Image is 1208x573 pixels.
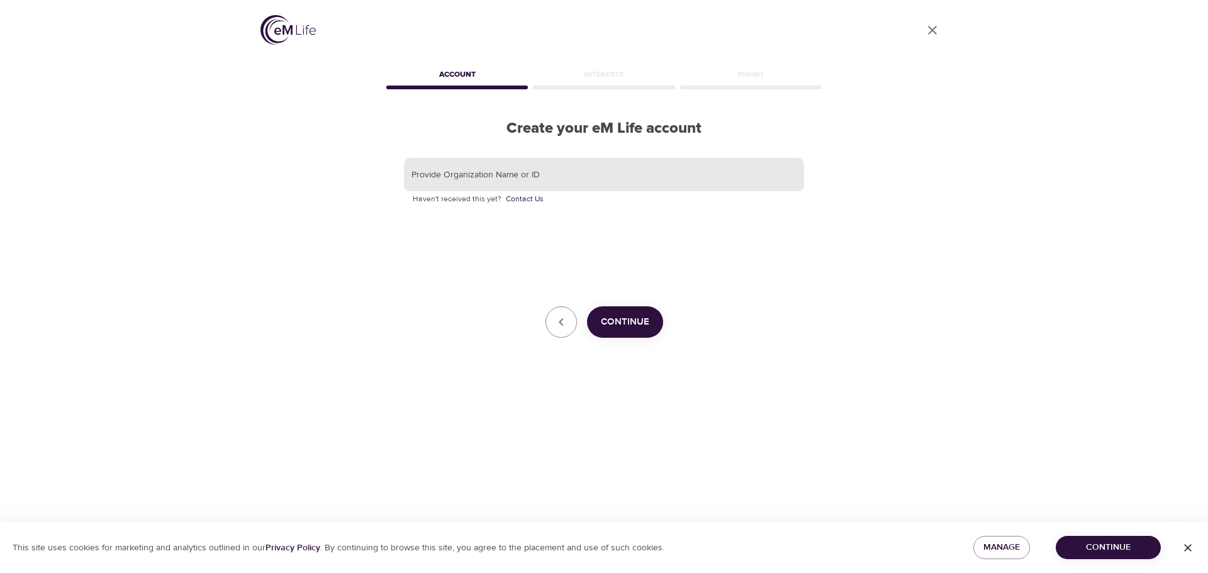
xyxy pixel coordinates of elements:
[260,15,316,45] img: logo
[266,542,320,554] a: Privacy Policy
[587,306,663,338] button: Continue
[384,120,824,138] h2: Create your eM Life account
[413,193,795,206] p: Haven't received this yet?
[917,15,948,45] a: close
[973,536,1030,559] button: Manage
[1056,536,1161,559] button: Continue
[601,314,649,330] span: Continue
[983,540,1020,555] span: Manage
[506,193,544,206] a: Contact Us
[1066,540,1151,555] span: Continue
